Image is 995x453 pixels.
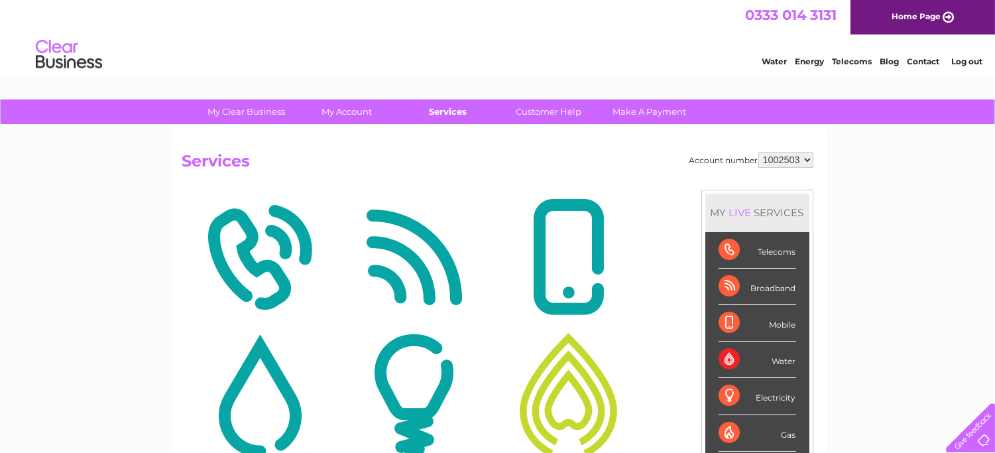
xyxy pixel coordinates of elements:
div: Account number [689,152,813,168]
a: Log out [951,56,982,66]
div: LIVE [727,206,754,219]
img: Broadband [340,193,488,322]
a: Water [762,56,787,66]
a: My Account [292,99,402,124]
h2: Services [182,152,813,177]
a: My Clear Business [192,99,301,124]
a: 0333 014 3131 [745,7,837,23]
div: Water [719,342,796,378]
div: Clear Business is a trading name of Verastar Limited (registered in [GEOGRAPHIC_DATA] No. 3667643... [3,7,630,64]
img: Telecoms [186,193,333,322]
img: Mobile [495,193,642,322]
img: logo.png [35,34,103,75]
a: Services [393,99,502,124]
div: Broadband [719,269,796,305]
a: Contact [907,56,939,66]
a: Customer Help [494,99,603,124]
div: Electricity [719,378,796,415]
div: Gas [719,415,796,452]
div: Telecoms [719,232,796,269]
div: MY SERVICES [705,194,809,231]
a: Energy [795,56,824,66]
a: Make A Payment [595,99,704,124]
a: Telecoms [832,56,872,66]
a: Blog [880,56,899,66]
div: Mobile [719,305,796,342]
